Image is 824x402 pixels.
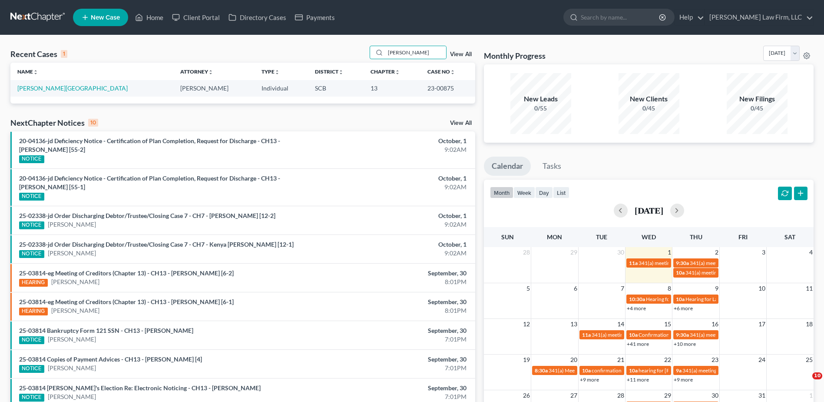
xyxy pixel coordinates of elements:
button: month [490,187,513,198]
a: [PERSON_NAME] Law Firm, LLC [705,10,813,25]
a: 25-03814-eg Meeting of Creditors (Chapter 13) - CH13 - [PERSON_NAME] [6-2] [19,269,234,277]
a: [PERSON_NAME] [48,220,96,229]
span: 12 [522,319,531,329]
a: 25-03814 [PERSON_NAME]'s Election Re: Electronic Noticing - CH13 - [PERSON_NAME] [19,384,261,392]
a: [PERSON_NAME] [51,278,99,286]
span: 341(a) meeting for [PERSON_NAME] [682,367,766,374]
a: View All [450,120,472,126]
div: October, 1 [323,174,467,183]
span: Tue [596,233,607,241]
div: October, 1 [323,137,467,145]
a: Chapterunfold_more [371,68,400,75]
span: 13 [569,319,578,329]
div: New Leads [510,94,571,104]
td: [PERSON_NAME] [173,80,255,96]
span: 4 [808,247,814,258]
div: New Clients [619,94,679,104]
span: 341(a) meeting for [PERSON_NAME] [690,260,774,266]
span: 10a [629,367,638,374]
span: 6 [573,283,578,294]
span: Sun [501,233,514,241]
a: Payments [291,10,339,25]
a: +6 more [674,305,693,312]
a: Typeunfold_more [261,68,280,75]
div: 0/45 [619,104,679,113]
a: Case Nounfold_more [427,68,455,75]
div: 9:02AM [323,249,467,258]
div: New Filings [727,94,788,104]
span: Thu [690,233,702,241]
span: 8 [667,283,672,294]
span: 26 [522,390,531,401]
a: Client Portal [168,10,224,25]
span: 341(a) meeting for [PERSON_NAME] [639,260,722,266]
span: 341(a) meeting for [PERSON_NAME] & [PERSON_NAME] [592,332,721,338]
div: 9:02AM [323,220,467,229]
span: 28 [522,247,531,258]
span: 3 [761,247,766,258]
span: Wed [642,233,656,241]
h3: Monthly Progress [484,50,546,61]
div: October, 1 [323,240,467,249]
span: 11a [582,332,591,338]
input: Search by name... [581,9,660,25]
span: 30 [711,390,719,401]
a: 25-02338-jd Order Discharging Debtor/Trustee/Closing Case 7 - CH7 - Kenya [PERSON_NAME] [12-1] [19,241,294,248]
span: 341(a) meeting for [PERSON_NAME] [690,332,774,338]
i: unfold_more [395,70,400,75]
span: 9:30a [676,332,689,338]
td: 23-00875 [420,80,475,96]
a: [PERSON_NAME] [48,392,96,401]
span: 31 [758,390,766,401]
div: NextChapter Notices [10,117,98,128]
div: 9:02AM [323,145,467,154]
div: NOTICE [19,365,44,373]
span: 21 [616,355,625,365]
td: SCB [308,80,364,96]
a: Directory Cases [224,10,291,25]
a: 20-04136-jd Deficiency Notice - Certification of Plan Completion, Request for Discharge - CH13 - ... [19,174,280,191]
div: 7:01PM [323,335,467,344]
div: 0/45 [727,104,788,113]
a: Attorneyunfold_more [180,68,213,75]
span: 17 [758,319,766,329]
div: September, 30 [323,269,467,278]
a: Nameunfold_more [17,68,38,75]
a: Tasks [535,157,569,176]
a: [PERSON_NAME][GEOGRAPHIC_DATA] [17,84,128,92]
div: 1 [61,50,67,58]
span: 28 [616,390,625,401]
span: 24 [758,355,766,365]
div: NOTICE [19,336,44,344]
button: day [535,187,553,198]
span: 9a [676,367,682,374]
span: 15 [663,319,672,329]
div: September, 30 [323,355,467,364]
span: 19 [522,355,531,365]
a: +9 more [580,376,599,383]
span: 22 [663,355,672,365]
span: 30 [616,247,625,258]
a: +11 more [627,376,649,383]
a: 25-02338-jd Order Discharging Debtor/Trustee/Closing Case 7 - CH7 - [PERSON_NAME] [12-2] [19,212,275,219]
a: [PERSON_NAME] [51,306,99,315]
a: +41 more [627,341,649,347]
div: 8:01PM [323,306,467,315]
div: Recent Cases [10,49,67,59]
div: 9:02AM [323,183,467,191]
div: September, 30 [323,384,467,392]
div: HEARING [19,308,48,315]
span: hearing for [PERSON_NAME] [639,367,705,374]
i: unfold_more [275,70,280,75]
button: week [513,187,535,198]
a: 20-04136-jd Deficiency Notice - Certification of Plan Completion, Request for Discharge - CH13 - ... [19,137,280,153]
a: [PERSON_NAME] [48,249,96,258]
span: 10a [629,332,638,338]
span: New Case [91,14,120,21]
div: 7:01PM [323,392,467,401]
a: +9 more [674,376,693,383]
a: +4 more [627,305,646,312]
span: Hearing for [PERSON_NAME] & [PERSON_NAME] [646,296,760,302]
span: 16 [711,319,719,329]
span: 8:30a [535,367,548,374]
